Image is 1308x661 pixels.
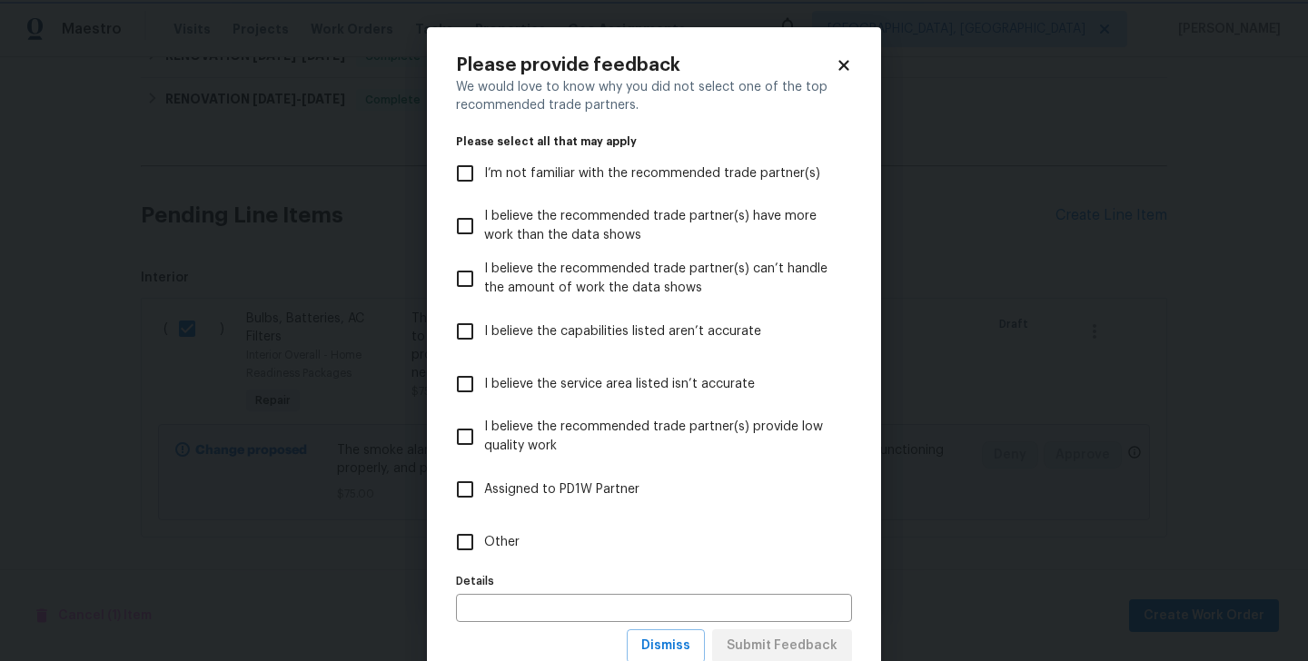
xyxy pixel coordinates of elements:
[456,78,852,114] div: We would love to know why you did not select one of the top recommended trade partners.
[456,576,852,587] label: Details
[484,164,820,183] span: I’m not familiar with the recommended trade partner(s)
[484,480,639,499] span: Assigned to PD1W Partner
[484,418,837,456] span: I believe the recommended trade partner(s) provide low quality work
[641,635,690,657] span: Dismiss
[484,533,520,552] span: Other
[484,260,837,298] span: I believe the recommended trade partner(s) can’t handle the amount of work the data shows
[484,207,837,245] span: I believe the recommended trade partner(s) have more work than the data shows
[484,322,761,341] span: I believe the capabilities listed aren’t accurate
[484,375,755,394] span: I believe the service area listed isn’t accurate
[456,56,836,74] h2: Please provide feedback
[456,136,852,147] legend: Please select all that may apply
